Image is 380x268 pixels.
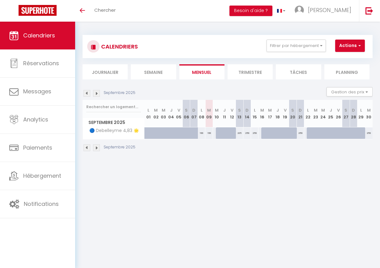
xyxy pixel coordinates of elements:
div: 259 [297,127,304,139]
th: 04 [167,100,175,127]
th: 09 [205,100,213,127]
span: Hébergement [23,172,61,180]
th: 19 [281,100,289,127]
abbr: J [223,107,226,113]
th: 03 [160,100,168,127]
button: Filtrer par hébergement [267,40,326,52]
button: Actions [335,40,365,52]
th: 28 [350,100,357,127]
abbr: L [307,107,309,113]
span: Réservations [23,59,59,67]
th: 07 [190,100,198,127]
span: Septembre 2025 [83,118,144,127]
abbr: V [284,107,287,113]
abbr: V [231,107,233,113]
abbr: D [352,107,355,113]
th: 25 [327,100,335,127]
abbr: S [238,107,241,113]
div: 235 [236,127,243,139]
th: 02 [152,100,160,127]
th: 20 [289,100,297,127]
abbr: L [147,107,149,113]
th: 13 [236,100,243,127]
h3: CALENDRIERS [100,40,138,53]
abbr: V [337,107,340,113]
img: Super Booking [19,5,57,16]
th: 16 [258,100,266,127]
abbr: L [360,107,362,113]
span: 🔵 Debelleyme 4,83 🌟 [84,127,140,134]
li: Journalier [83,64,128,79]
th: 15 [251,100,259,127]
abbr: M [321,107,325,113]
th: 29 [357,100,365,127]
th: 23 [312,100,319,127]
th: 08 [198,100,206,127]
li: Trimestre [228,64,273,79]
abbr: J [330,107,332,113]
th: 11 [220,100,228,127]
input: Rechercher un logement... [86,101,141,113]
th: 14 [243,100,251,127]
abbr: M [162,107,165,113]
abbr: J [170,107,173,113]
span: [PERSON_NAME] [308,6,351,14]
abbr: J [276,107,279,113]
p: Septembre 2025 [104,90,135,96]
th: 27 [342,100,350,127]
th: 21 [297,100,304,127]
p: Septembre 2025 [104,144,135,150]
th: 12 [228,100,236,127]
th: 06 [182,100,190,127]
abbr: D [192,107,195,113]
span: Calendriers [23,32,55,39]
abbr: S [344,107,347,113]
abbr: S [291,107,294,113]
img: ... [295,6,304,15]
span: Paiements [23,144,52,151]
th: 10 [213,100,221,127]
span: Analytics [23,116,48,123]
button: Besoin d'aide ? [229,6,272,16]
abbr: V [177,107,180,113]
div: 199 [205,127,213,139]
button: Gestion des prix [327,87,373,96]
li: Tâches [276,64,321,79]
abbr: M [207,107,211,113]
abbr: D [246,107,249,113]
th: 30 [365,100,373,127]
abbr: M [260,107,264,113]
abbr: S [185,107,188,113]
th: 17 [266,100,274,127]
abbr: D [299,107,302,113]
abbr: M [215,107,219,113]
li: Mensuel [179,64,224,79]
div: 199 [198,127,206,139]
img: logout [365,7,373,15]
abbr: M [367,107,371,113]
li: Semaine [131,64,176,79]
span: Notifications [24,200,59,208]
th: 22 [304,100,312,127]
th: 24 [319,100,327,127]
abbr: M [154,107,158,113]
span: Messages [23,87,51,95]
div: 259 [365,127,373,139]
div: 259 [243,127,251,139]
span: Chercher [94,7,116,13]
th: 05 [175,100,183,127]
abbr: M [314,107,318,113]
abbr: L [201,107,203,113]
th: 26 [335,100,342,127]
abbr: M [268,107,272,113]
li: Planning [324,64,369,79]
div: 259 [251,127,259,139]
th: 18 [274,100,281,127]
th: 01 [145,100,152,127]
abbr: L [254,107,256,113]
